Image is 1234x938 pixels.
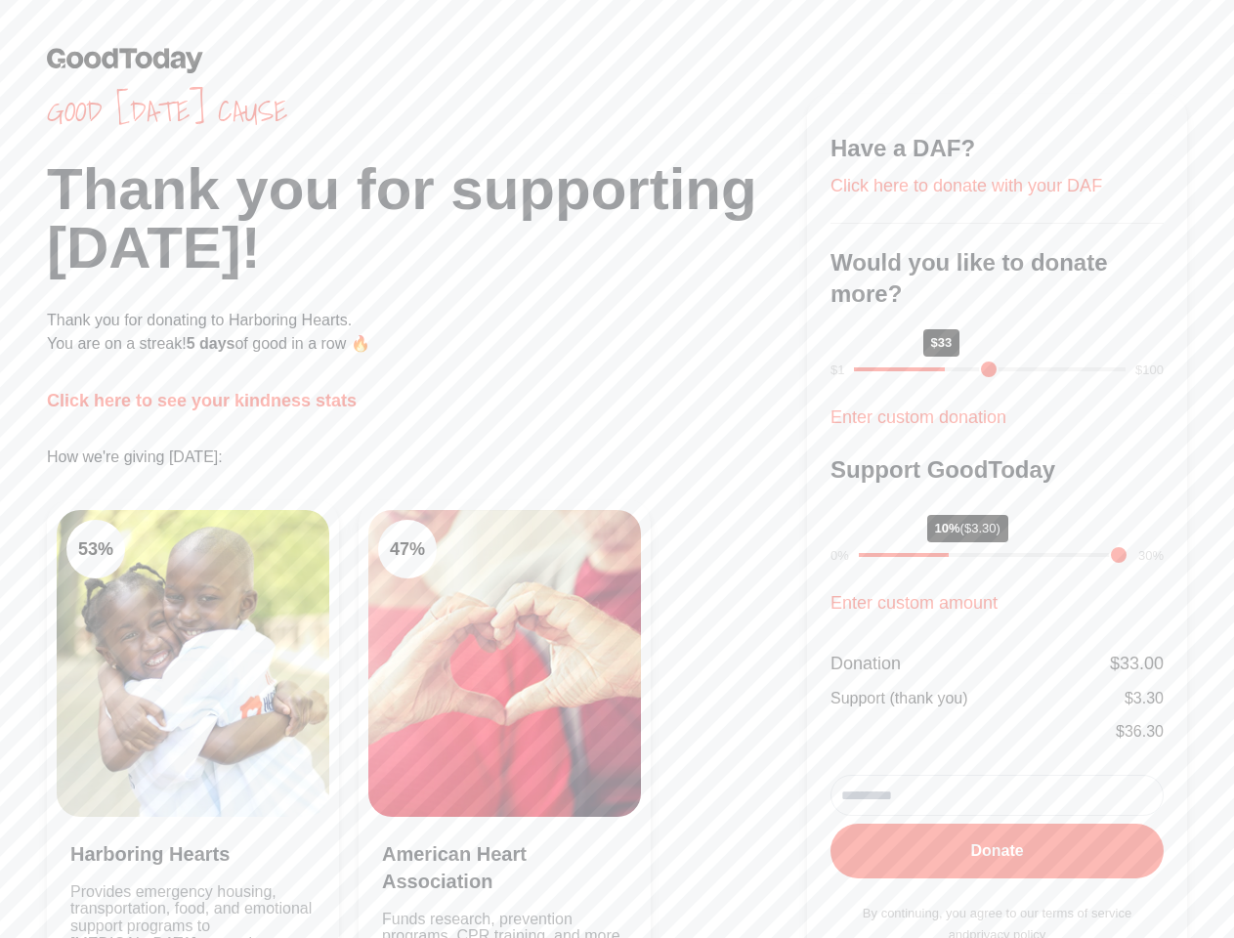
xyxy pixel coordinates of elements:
div: 30% [1138,546,1164,566]
h3: Would you like to donate more? [830,247,1164,310]
div: Donation [830,650,901,677]
img: GoodToday [47,47,203,73]
p: How we're giving [DATE]: [47,446,807,469]
span: 33.00 [1120,654,1164,673]
div: Support (thank you) [830,687,968,710]
div: 0% [830,546,849,566]
div: 10% [927,515,1008,542]
span: Good [DATE] cause [47,94,807,129]
div: $100 [1135,361,1164,380]
a: Click here to donate with your DAF [830,176,1102,195]
p: Thank you for donating to Harboring Hearts. You are on a streak! of good in a row 🔥 [47,309,807,356]
img: Clean Cooking Alliance [368,510,641,817]
h1: Thank you for supporting [DATE]! [47,160,807,277]
h3: Have a DAF? [830,133,1164,164]
span: 5 days [187,335,235,352]
div: 47 % [378,520,437,578]
button: Donate [830,824,1164,878]
h3: American Heart Association [382,840,627,895]
span: 3.30 [1133,690,1164,706]
div: $33 [923,329,960,357]
h3: Harboring Hearts [70,840,316,868]
span: 36.30 [1125,723,1164,740]
span: ($3.30) [960,521,1000,535]
h3: Support GoodToday [830,454,1164,486]
a: Click here to see your kindness stats [47,391,357,410]
a: Enter custom donation [830,407,1006,427]
img: Clean Air Task Force [57,510,329,817]
div: $1 [830,361,844,380]
div: 53 % [66,520,125,578]
div: $ [1116,720,1164,744]
div: $ [1125,687,1164,710]
a: Enter custom amount [830,593,998,613]
div: $ [1110,650,1164,677]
